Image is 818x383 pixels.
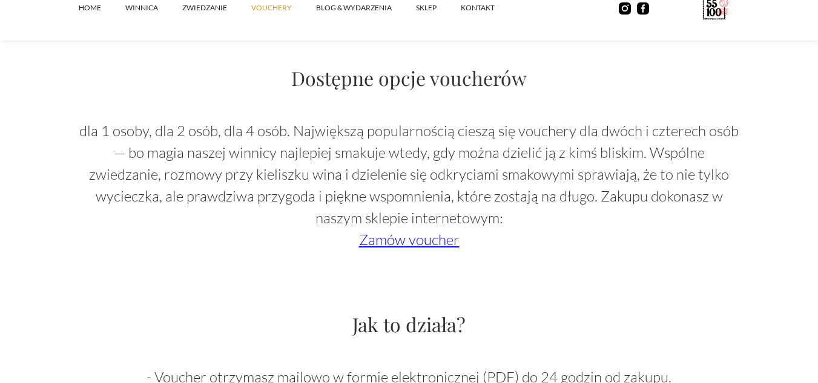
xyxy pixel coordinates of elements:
[79,65,740,91] h3: Dostępne opcje voucherów
[79,120,740,250] p: dla 1 osoby, dla 2 osób, dla 4 osób. Największą popularnością cieszą się vouchery dla dwóch i czt...
[79,311,740,337] h3: Jak to działa?
[359,231,460,249] a: Zamów voucher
